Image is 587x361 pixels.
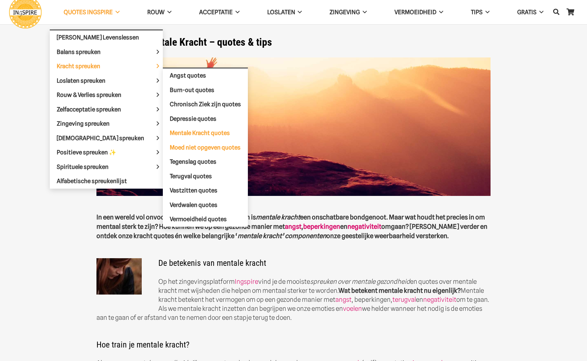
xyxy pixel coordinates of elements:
a: Terugval quotes [163,169,248,183]
a: Moed niet opgeven quotes [163,140,248,155]
span: Burn-out quotes [170,86,214,93]
a: Mentale Kracht quotes [163,126,248,141]
span: ROUW [147,9,165,16]
a: Zoeken [549,4,563,20]
a: Angst quotes [163,69,248,83]
span: Zingeving spreuken [57,120,121,127]
a: LoslatenLoslaten Menu [253,3,316,21]
span: TIPS Menu [483,9,490,15]
span: GRATIS Menu [537,9,543,15]
span: Loslaten spreuken [57,77,117,84]
span: ROUW Menu [165,9,171,15]
span: Mooiste spreuken Menu [152,131,163,145]
a: Rouw & Verlies spreukenRouw & Verlies spreuken Menu [50,88,163,102]
a: VERMOEIDHEIDVERMOEIDHEID Menu [381,3,457,21]
a: TIPSTIPS Menu [457,3,503,21]
span: VERMOEIDHEID Menu [436,9,443,15]
a: ROUWROUW Menu [133,3,185,21]
span: Balans spreuken [57,48,112,55]
a: QUOTES INGSPIREQUOTES INGSPIRE Menu [50,3,133,21]
a: Verdwalen quotes [163,198,248,212]
a: Ingspire [235,278,258,285]
a: Burn-out quotes [163,83,248,97]
a: [PERSON_NAME] Levenslessen [50,30,163,45]
em: mentale kracht [256,213,300,221]
span: Spirituele spreuken Menu [152,160,163,174]
a: Tegenslag quotes [163,155,248,169]
a: Depressie quotes [163,111,248,126]
span: Terugval quotes [170,172,212,179]
a: AcceptatieAcceptatie Menu [185,3,253,21]
a: Alfabetische spreukenlijst [50,174,163,189]
img: Woorden die kracht geven bij depressie [96,258,142,295]
span: Mentale kracht betekent het vermogen om op een gezonde manier met , beperkingen, en om te gaan. A... [96,287,489,321]
span: Loslaten Menu [295,9,302,15]
span: Positieve spreuken ✨ Menu [152,145,163,160]
span: QUOTES INGSPIRE [64,9,113,16]
span: In een wereld vol onvoorspelbaarheid en uitdagingen is een onschatbare bondgenoot. Maar wat houdt... [96,213,487,240]
strong: Wat betekent mentale kracht nu eigenlijk? [338,287,460,294]
span: Rouw & Verlies spreuken Menu [152,88,163,102]
a: Vastzitten quotes [163,183,248,198]
span: Acceptatie [199,9,233,16]
span: Acceptatie Menu [233,9,240,15]
h1: Versterk je Mentale Kracht – quotes & tips [96,36,491,48]
em: mentale kracht’ componenten [237,232,326,240]
a: Loslaten spreukenLoslaten spreuken Menu [50,73,163,88]
a: Positieve spreuken ✨Positieve spreuken ✨ Menu [50,145,163,160]
em: spreuken over mentale gezondheid [310,278,410,285]
a: Vermoeidheid quotes [163,212,248,227]
a: angst [335,296,352,303]
span: TIPS [471,9,483,16]
span: Chronisch Ziek zijn quotes [170,101,241,108]
span: Vastzitten quotes [170,187,217,194]
a: [DEMOGRAPHIC_DATA] spreukenMooiste spreuken Menu [50,131,163,145]
span: Balans spreuken Menu [152,45,163,59]
h2: De betekenis van mentale kracht [96,250,491,268]
span: Zingeving Menu [360,9,367,15]
img: Spreuken over moed, moedig zijn en mooie woorden over uitdaging en kracht - ingspire.nl [96,57,491,196]
span: Rouw & Verlies spreuken [57,91,133,98]
a: Zelfacceptatie spreukenZelfacceptatie spreuken Menu [50,102,163,117]
span: Kracht spreuken Menu [152,59,163,73]
a: angst [285,223,301,230]
span: Depressie quotes [170,115,216,122]
span: [DEMOGRAPHIC_DATA] spreuken [57,134,156,141]
a: ZingevingZingeving Menu [316,3,381,21]
span: Moed niet opgeven quotes [170,144,241,151]
a: GRATISGRATIS Menu [503,3,557,21]
span: GRATIS [517,9,537,16]
span: Op het zingevingsplatform vind je de mooiste en quotes over mentale kracht met wijsheden die help... [158,278,477,294]
span: Zingeving [329,9,360,16]
span: Zelfacceptatie spreuken [57,106,133,112]
span: Vermoeidheid quotes [170,216,227,223]
span: Positieve spreuken ✨ [57,149,128,156]
a: Kracht spreukenKracht spreuken Menu [50,59,163,74]
a: negativiteit [423,296,456,303]
span: QUOTES INGSPIRE Menu [113,9,120,15]
a: Chronisch Ziek zijn quotes [163,97,248,112]
span: Loslaten spreuken Menu [152,73,163,88]
span: Loslaten [267,9,295,16]
span: [PERSON_NAME] Levenslessen [57,34,139,41]
a: beperkingen [303,223,340,230]
a: negativiteit [347,223,381,230]
h2: Hoe train je mentale kracht? [96,331,491,350]
span: Mentale Kracht quotes [170,129,230,136]
span: Spirituele spreuken [57,163,120,170]
a: voelen [343,305,362,312]
span: Zelfacceptatie spreuken Menu [152,102,163,116]
span: Angst quotes [170,72,206,79]
span: VERMOEIDHEID [394,9,436,16]
span: Alfabetische spreukenlijst [57,178,127,184]
a: Balans spreukenBalans spreuken Menu [50,45,163,59]
span: Tegenslag quotes [170,158,216,165]
span: Verdwalen quotes [170,201,217,208]
a: Zingeving spreukenZingeving spreuken Menu [50,117,163,131]
span: Zingeving spreuken Menu [152,117,163,131]
a: Spirituele spreukenSpirituele spreuken Menu [50,160,163,174]
span: Kracht spreuken [57,63,112,70]
a: terugval [392,296,416,303]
